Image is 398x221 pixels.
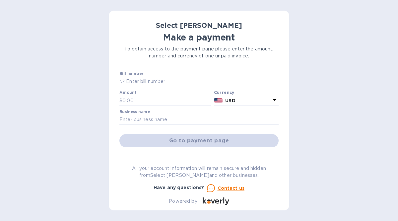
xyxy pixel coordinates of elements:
b: Select [PERSON_NAME] [156,21,242,30]
img: USD [214,98,223,103]
p: № [119,78,125,85]
label: Business name [119,110,150,114]
input: 0.00 [122,96,211,106]
b: Currency [214,90,234,95]
b: Have any questions? [154,185,204,190]
p: All your account information will remain secure and hidden from Select [PERSON_NAME] and other bu... [119,165,279,179]
p: To obtain access to the payment page please enter the amount, number and currency of one unpaid i... [119,45,279,59]
u: Contact us [218,185,245,191]
h1: Make a payment [119,32,279,43]
label: Amount [119,91,136,95]
p: $ [119,97,122,104]
b: USD [225,98,235,103]
input: Enter bill number [125,77,279,87]
input: Enter business name [119,115,279,125]
label: Bill number [119,72,143,76]
p: Powered by [169,198,197,205]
